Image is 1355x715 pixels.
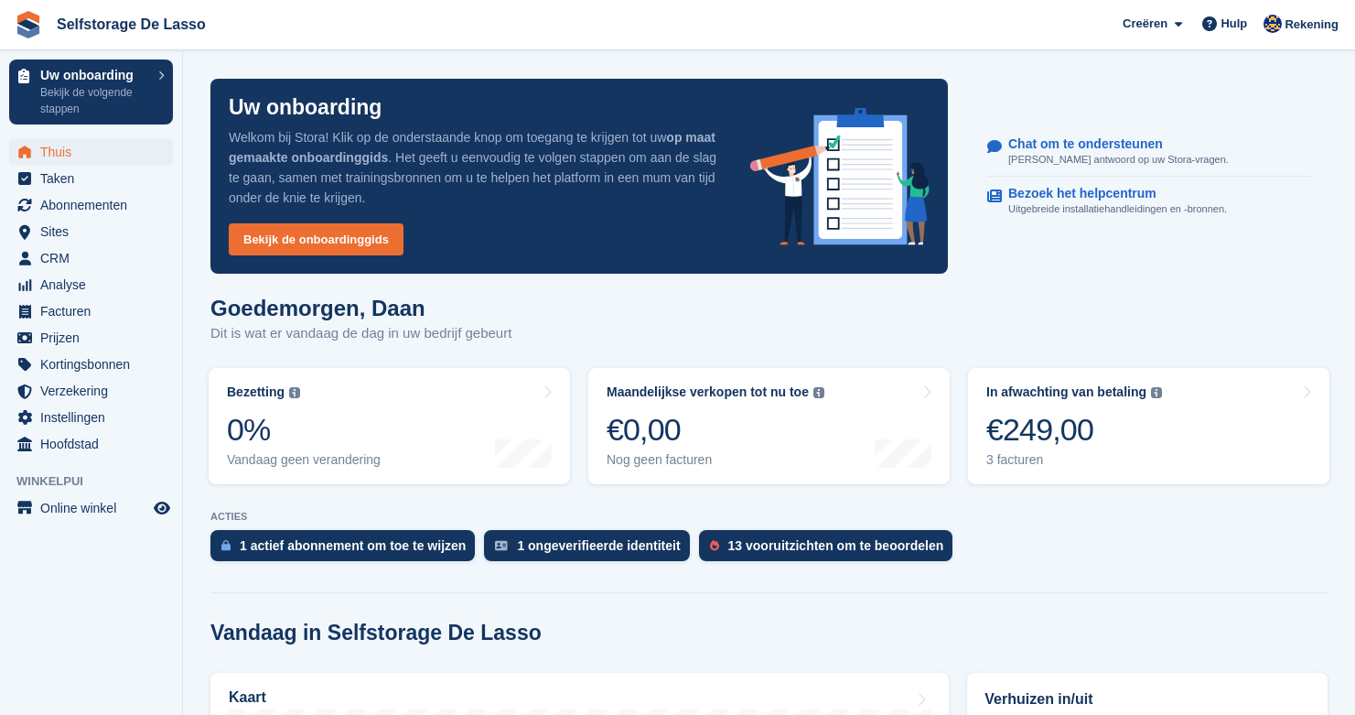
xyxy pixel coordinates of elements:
span: CRM [40,245,150,271]
a: menu [9,139,173,165]
span: Kortingsbonnen [40,352,150,377]
a: menu [9,245,173,271]
a: Selfstorage De Lasso [49,9,213,39]
span: Hoofdstad [40,431,150,457]
img: icon-info-grey-7440780725fd019a000dd9b08b2336e03edf1995a4989e88bcd33f0948082b44.svg [813,387,824,398]
a: menu [9,431,173,457]
a: Bezoek het helpcentrum Uitgebreide installatiehandleidingen en -bronnen. [987,177,1310,226]
img: verify_identity-adf6edd0f0f0b5bbfe63781bf79b02c33cf7c696d77639b501bdc392416b5a36.svg [495,540,508,551]
a: menu [9,378,173,404]
img: Daan Jansen [1264,15,1282,33]
img: active_subscription_to_allocate_icon-d502201f5373d7db506a760aba3b589e785aa758c864c3986d89f69b8ff3... [221,539,231,551]
div: Maandelijkse verkopen tot nu toe [607,385,809,400]
a: menu [9,272,173,298]
img: icon-info-grey-7440780725fd019a000dd9b08b2336e03edf1995a4989e88bcd33f0948082b44.svg [289,387,300,398]
div: 1 ongeverifieerde identiteit [517,538,680,553]
span: Facturen [40,298,150,324]
span: Rekening [1285,16,1339,34]
a: Bekijk de onboardinggids [229,223,403,255]
a: menu [9,495,173,521]
div: Nog geen facturen [607,452,824,468]
img: onboarding-info-6c161a55d2c0e0a8cae90662b2fe09162a5109e8cc188191df67fb4f79e88e88.svg [750,108,930,245]
p: Chat om te ondersteunen [1008,136,1214,152]
div: €249,00 [986,411,1162,449]
span: Sites [40,219,150,244]
h2: Kaart [229,689,266,706]
div: 13 vooruitzichten om te beoordelen [728,538,944,553]
p: Uitgebreide installatiehandleidingen en -bronnen. [1008,201,1227,217]
a: menu [9,298,173,324]
a: Chat om te ondersteunen [PERSON_NAME] antwoord op uw Stora-vragen. [987,127,1310,178]
div: 1 actief abonnement om toe te wijzen [240,538,466,553]
a: Previewwinkel [151,497,173,519]
h2: Verhuizen in/uit [984,688,1310,710]
span: Abonnementen [40,192,150,218]
a: In afwachting van betaling €249,00 3 facturen [968,368,1329,484]
a: menu [9,192,173,218]
a: Bezetting 0% Vandaag geen verandering [209,368,570,484]
div: Vandaag geen verandering [227,452,381,468]
div: Bezetting [227,385,285,400]
img: stora-icon-8386f47178a22dfd0bd8f6a31ec36ba5ce8667c1dd55bd0f319d3a0aa187defe.svg [15,11,42,38]
a: 13 vooruitzichten om te beoordelen [699,530,962,570]
span: Prijzen [40,325,150,351]
span: Taken [40,166,150,191]
span: Winkelpui [16,472,182,491]
span: Analyse [40,272,150,298]
p: Bezoek het helpcentrum [1008,186,1212,201]
img: icon-info-grey-7440780725fd019a000dd9b08b2336e03edf1995a4989e88bcd33f0948082b44.svg [1151,387,1162,398]
a: menu [9,325,173,351]
a: Maandelijkse verkopen tot nu toe €0,00 Nog geen facturen [588,368,950,484]
div: €0,00 [607,411,824,449]
span: Creëren [1123,15,1167,33]
a: 1 ongeverifieerde identiteit [484,530,698,570]
a: 1 actief abonnement om toe te wijzen [210,530,484,570]
span: Hulp [1221,15,1247,33]
a: menu [9,166,173,191]
span: Verzekering [40,378,150,404]
p: Bekijk de volgende stappen [40,84,149,117]
p: ACTIES [210,511,1328,523]
p: Welkom bij Stora! Klik op de onderstaande knop om toegang te krijgen tot uw . Het geeft u eenvoud... [229,127,721,208]
p: Uw onboarding [229,97,382,118]
a: menu [9,405,173,430]
span: Instellingen [40,405,150,430]
div: 0% [227,411,381,449]
span: Online winkel [40,495,150,521]
h2: Vandaag in Selfstorage De Lasso [210,621,542,645]
span: Thuis [40,139,150,165]
a: menu [9,219,173,244]
div: In afwachting van betaling [986,385,1146,400]
img: prospect-51fa495bee0391a8d652442698ab0144808aea92771e9ea1ae160a38d050c398.svg [710,540,719,551]
p: Uw onboarding [40,69,149,81]
a: menu [9,352,173,377]
h1: Goedemorgen, Daan [210,296,511,320]
p: Dit is wat er vandaag de dag in uw bedrijf gebeurt [210,323,511,344]
div: 3 facturen [986,452,1162,468]
a: Uw onboarding Bekijk de volgende stappen [9,60,173,125]
p: [PERSON_NAME] antwoord op uw Stora-vragen. [1008,152,1229,168]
